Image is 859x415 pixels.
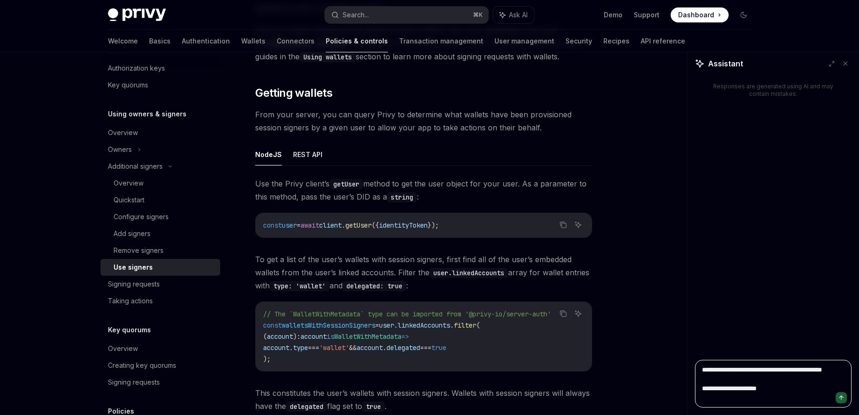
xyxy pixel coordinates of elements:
div: Configure signers [114,211,169,222]
button: REST API [293,143,322,165]
span: Dashboard [678,10,714,20]
span: const [263,221,282,229]
code: type: 'wallet' [270,281,329,291]
h5: Key quorums [108,324,151,336]
span: account [357,343,383,352]
div: Quickstart [114,194,144,206]
div: Creating key quorums [108,360,176,371]
span: ⌘ K [473,11,483,19]
div: Signing requests [108,377,160,388]
span: Getting wallets [255,86,332,100]
div: Additional signers [108,161,163,172]
code: Using wallets [300,52,356,62]
span: => [401,332,409,341]
span: = [297,221,301,229]
div: Taking actions [108,295,153,307]
div: Overview [108,127,138,138]
button: Copy the contents from the code block [557,219,569,231]
code: true [362,401,385,412]
code: delegated [286,401,327,412]
span: type [293,343,308,352]
span: . [450,321,454,329]
code: getUser [329,179,363,189]
a: Authorization keys [100,60,220,77]
span: user [282,221,297,229]
span: ( [476,321,480,329]
a: Dashboard [671,7,729,22]
span: Use the Privy client’s method to get the user object for your user. As a parameter to this method... [255,177,592,203]
span: is [327,332,334,341]
a: Overview [100,124,220,141]
code: delegated: true [343,281,406,291]
span: ); [263,355,271,363]
button: Search...⌘K [325,7,488,23]
span: account [301,332,327,341]
a: Remove signers [100,242,220,259]
img: dark logo [108,8,166,21]
span: account [267,332,293,341]
span: ({ [372,221,379,229]
a: Add signers [100,225,220,242]
a: Overview [100,175,220,192]
div: Add signers [114,228,150,239]
a: Policies & controls [326,30,388,52]
a: Configure signers [100,208,220,225]
a: Support [634,10,659,20]
a: Security [566,30,592,52]
a: Signing requests [100,276,220,293]
span: . [342,221,345,229]
span: getUser [345,221,372,229]
div: Remove signers [114,245,164,256]
a: Creating key quorums [100,357,220,374]
div: Owners [108,144,132,155]
button: Ask AI [493,7,534,23]
a: Basics [149,30,171,52]
h5: Using owners & signers [108,108,186,120]
div: Overview [108,343,138,354]
a: Connectors [277,30,315,52]
span: This constitutes the user’s wallets with session signers. Wallets with session signers will alway... [255,386,592,413]
a: Transaction management [399,30,483,52]
a: API reference [641,30,685,52]
span: user [379,321,394,329]
div: Key quorums [108,79,148,91]
span: ) [293,332,297,341]
span: From your server, you can query Privy to determine what wallets have been provisioned session sig... [255,108,592,134]
span: . [383,343,387,352]
button: NodeJS [255,143,282,165]
a: Authentication [182,30,230,52]
span: 'wallet' [319,343,349,352]
span: ( [263,332,267,341]
span: identityToken [379,221,428,229]
span: client [319,221,342,229]
span: filter [454,321,476,329]
span: }); [428,221,439,229]
a: Demo [604,10,623,20]
span: walletsWithSessionSigners [282,321,375,329]
a: Use signers [100,259,220,276]
span: = [375,321,379,329]
span: To get a list of the user’s wallets with session signers, first find all of the user’s embedded w... [255,253,592,292]
div: Responses are generated using AI and may contain mistakes. [710,83,837,98]
button: Ask AI [572,308,584,320]
div: Signing requests [108,279,160,290]
span: === [420,343,431,352]
span: && [349,343,357,352]
div: Search... [343,9,369,21]
code: user.linkedAccounts [429,268,508,278]
a: Taking actions [100,293,220,309]
a: Overview [100,340,220,357]
span: : [297,332,301,341]
a: Signing requests [100,374,220,391]
span: const [263,321,282,329]
span: account [263,343,289,352]
a: Quickstart [100,192,220,208]
a: Wallets [241,30,265,52]
span: await [301,221,319,229]
span: === [308,343,319,352]
div: Overview [114,178,143,189]
div: Authorization keys [108,63,165,74]
span: true [431,343,446,352]
span: WalletWithMetadata [334,332,401,341]
span: delegated [387,343,420,352]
